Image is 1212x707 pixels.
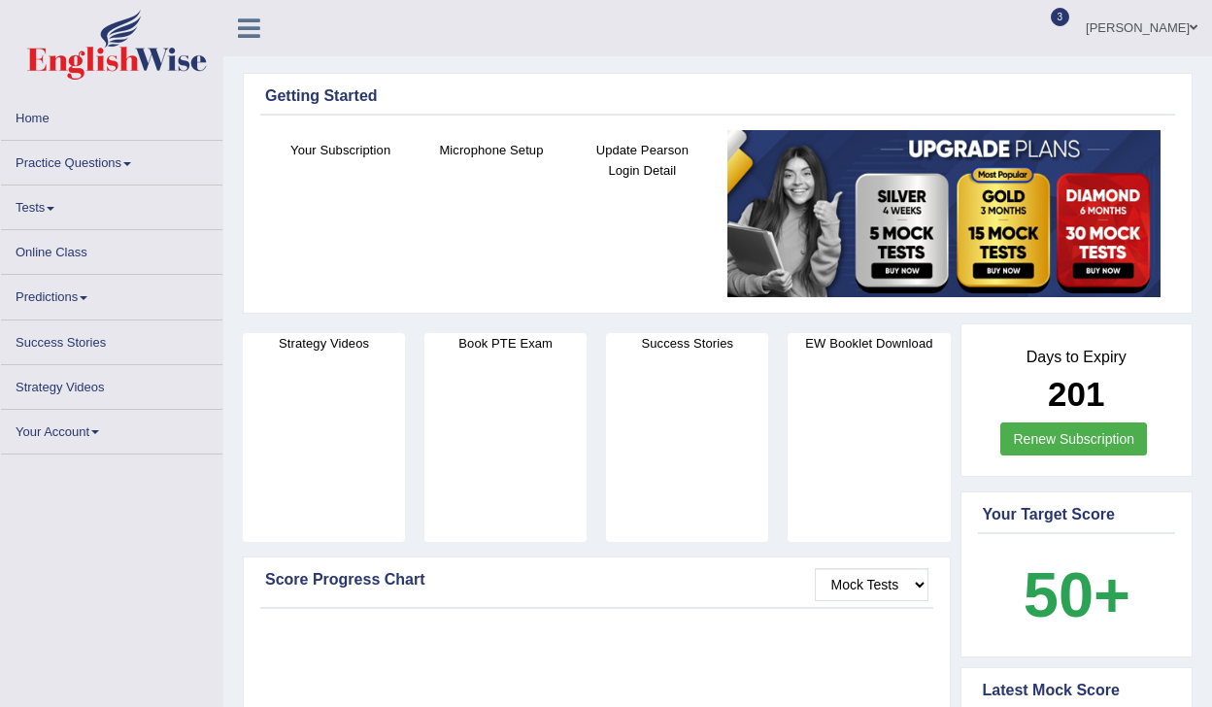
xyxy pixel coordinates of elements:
a: Online Class [1,230,222,268]
div: Latest Mock Score [983,679,1171,702]
b: 50+ [1024,559,1130,630]
div: Getting Started [265,84,1170,108]
h4: Microphone Setup [425,140,556,160]
div: Score Progress Chart [265,568,928,591]
h4: Success Stories [606,333,768,353]
div: Your Target Score [983,503,1171,526]
h4: Update Pearson Login Detail [577,140,708,181]
a: Predictions [1,275,222,313]
a: Tests [1,185,222,223]
img: small5.jpg [727,130,1161,298]
a: Practice Questions [1,141,222,179]
h4: Days to Expiry [983,349,1171,366]
a: Renew Subscription [1000,422,1147,455]
h4: Book PTE Exam [424,333,587,353]
b: 201 [1048,375,1104,413]
span: 3 [1051,8,1070,26]
a: Your Account [1,410,222,448]
h4: EW Booklet Download [788,333,950,353]
a: Home [1,96,222,134]
h4: Strategy Videos [243,333,405,353]
h4: Your Subscription [275,140,406,160]
a: Success Stories [1,320,222,358]
a: Strategy Videos [1,365,222,403]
